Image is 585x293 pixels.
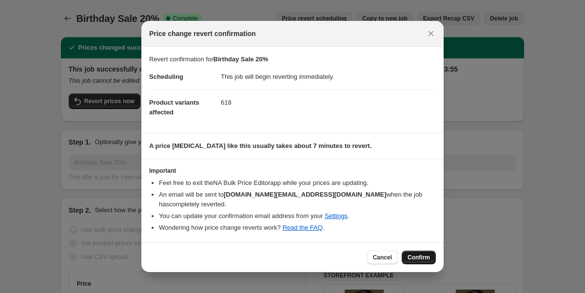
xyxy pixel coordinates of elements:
a: Settings [325,212,348,220]
span: Cancel [373,254,392,261]
li: An email will be sent to when the job has completely reverted . [159,190,436,209]
p: Revert confirmation for [149,55,436,64]
span: Product variants affected [149,99,199,116]
dd: This job will begin reverting immediately. [221,64,436,90]
h3: Important [149,167,436,175]
b: Birthday Sale 20% [214,55,269,63]
button: Cancel [367,251,398,264]
b: [DOMAIN_NAME][EMAIL_ADDRESS][DOMAIN_NAME] [224,191,387,198]
span: Price change revert confirmation [149,29,256,38]
button: Confirm [402,251,436,264]
li: You can update your confirmation email address from your . [159,211,436,221]
span: Confirm [408,254,430,261]
li: Wondering how price change reverts work? . [159,223,436,233]
button: Close [424,27,438,40]
li: Feel free to exit the NA Bulk Price Editor app while your prices are updating. [159,178,436,188]
span: Scheduling [149,73,183,80]
a: Read the FAQ [282,224,322,231]
dd: 618 [221,90,436,115]
b: A price [MEDICAL_DATA] like this usually takes about 7 minutes to revert. [149,142,371,149]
